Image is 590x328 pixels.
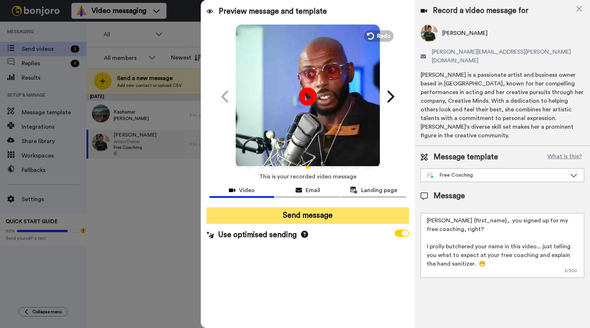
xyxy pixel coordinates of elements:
[545,152,584,163] button: What is this?
[427,172,567,179] div: Free Coaching
[434,191,465,201] span: Message
[421,71,584,140] div: [PERSON_NAME] is a passionate artist and business owner based in [GEOGRAPHIC_DATA], known for her...
[306,186,320,195] span: Email
[432,48,584,65] span: [PERSON_NAME][EMAIL_ADDRESS][PERSON_NAME][DOMAIN_NAME]
[207,207,409,224] button: Send message
[218,230,297,240] span: Use optimised sending
[427,173,434,178] img: nextgen-template.svg
[259,169,356,185] span: This is your recorded video message
[361,186,397,195] span: Landing page
[239,186,255,195] span: Video
[434,152,498,163] span: Message template
[421,213,584,278] textarea: [PERSON_NAME] {first_name}, you signed up for my free coaching, right? I prolly butchered your na...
